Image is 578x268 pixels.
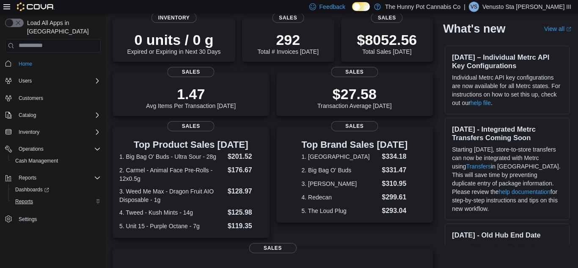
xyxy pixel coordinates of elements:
span: Sales [272,13,304,23]
button: Inventory [15,127,43,137]
span: Inventory [19,129,39,135]
a: Cash Management [12,156,61,166]
span: Cash Management [15,157,58,164]
h3: Top Brand Sales [DATE] [301,140,407,150]
span: Inventory [15,127,101,137]
p: Individual Metrc API key configurations are now available for all Metrc states. For instructions ... [452,73,562,107]
span: Settings [19,216,37,223]
span: Reports [12,196,101,207]
h3: Top Product Sales [DATE] [119,140,263,150]
a: help file [471,99,491,106]
span: Reports [19,174,36,181]
dt: 1. Big Bag O' Buds - Ultra Sour - 28g [119,152,224,161]
span: Operations [15,144,101,154]
dd: $125.98 [228,207,263,218]
button: Operations [15,144,47,154]
span: Home [15,58,101,69]
a: Dashboards [12,185,52,195]
span: Users [19,77,32,84]
dd: $331.47 [382,165,408,175]
button: Reports [15,173,40,183]
p: The Hunny Pot Cannabis Co [385,2,460,12]
button: Catalog [15,110,39,120]
dd: $299.61 [382,192,408,202]
span: Dashboards [15,186,49,193]
span: Inventory [151,13,197,23]
span: Sales [168,67,215,77]
h3: [DATE] – Individual Metrc API Key Configurations [452,53,562,70]
span: Dashboards [12,185,101,195]
dd: $293.04 [382,206,408,216]
button: Home [2,58,104,70]
span: Reports [15,173,101,183]
button: Catalog [2,109,104,121]
a: help documentation [499,188,550,195]
input: Dark Mode [352,2,370,11]
dd: $128.97 [228,186,263,196]
a: Transfers [466,163,491,170]
button: Customers [2,92,104,104]
p: 1.47 [146,86,236,102]
span: Sales [168,121,215,131]
span: Settings [15,213,101,224]
img: Cova [17,3,55,11]
p: 0 units / 0 g [127,31,221,48]
dt: 4. Redecan [301,193,378,202]
span: Reports [15,198,33,205]
div: Avg Items Per Transaction [DATE] [146,86,236,109]
h3: [DATE] - Integrated Metrc Transfers Coming Soon [452,125,562,142]
h2: What's new [443,22,505,36]
button: Users [2,75,104,87]
a: Customers [15,93,47,103]
button: Reports [8,196,104,207]
dt: 2. Big Bag O' Buds [301,166,378,174]
dd: $334.18 [382,152,408,162]
button: Cash Management [8,155,104,167]
p: Venusto Sta [PERSON_NAME] III [482,2,571,12]
dt: 3. [PERSON_NAME] [301,180,378,188]
h3: [DATE] - Old Hub End Date [452,231,562,239]
button: Operations [2,143,104,155]
p: 292 [258,31,319,48]
a: Reports [12,196,36,207]
dt: 3. Weed Me Max - Dragon Fruit AIO Disposable - 1g [119,187,224,204]
button: Users [15,76,35,86]
a: Dashboards [8,184,104,196]
span: Sales [249,243,297,253]
div: Venusto Sta Maria III [469,2,479,12]
nav: Complex example [5,54,101,247]
span: Sales [331,67,378,77]
button: Reports [2,172,104,184]
dt: 1. [GEOGRAPHIC_DATA] [301,152,378,161]
p: Starting [DATE], store-to-store transfers can now be integrated with Metrc using in [GEOGRAPHIC_D... [452,145,562,213]
div: Expired or Expiring in Next 30 Days [127,31,221,55]
span: Customers [19,95,43,102]
span: Feedback [319,3,345,11]
span: Cash Management [12,156,101,166]
span: VS [471,2,477,12]
button: Inventory [2,126,104,138]
dd: $201.52 [228,152,263,162]
a: View allExternal link [544,25,571,32]
p: $8052.56 [357,31,417,48]
div: Total # Invoices [DATE] [258,31,319,55]
dd: $310.95 [382,179,408,189]
p: | [464,2,465,12]
button: Settings [2,213,104,225]
span: Catalog [15,110,101,120]
span: Users [15,76,101,86]
a: Settings [15,214,40,224]
dt: 5. The Loud Plug [301,207,378,215]
span: Customers [15,93,101,103]
dd: $119.35 [228,221,263,231]
dt: 4. Tweed - Kush Mints - 14g [119,208,224,217]
span: Operations [19,146,44,152]
dt: 2. Carmel - Animal Face Pre-Rolls - 12x0.5g [119,166,224,183]
div: Transaction Average [DATE] [317,86,392,109]
dt: 5. Unit 15 - Purple Octane - 7g [119,222,224,230]
dd: $176.67 [228,165,263,175]
p: $27.58 [317,86,392,102]
span: Sales [371,13,403,23]
span: Sales [331,121,378,131]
